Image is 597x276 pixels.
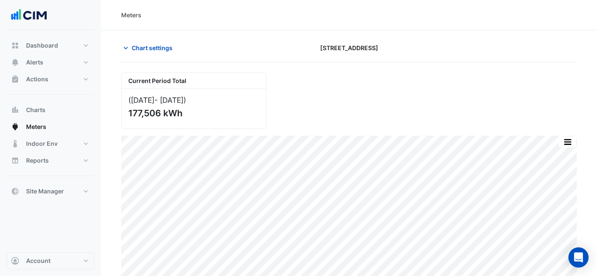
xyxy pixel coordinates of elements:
span: Charts [26,106,45,114]
span: [STREET_ADDRESS] [320,43,378,52]
span: Account [26,257,50,265]
button: Alerts [7,54,94,71]
button: Indoor Env [7,135,94,152]
button: Chart settings [121,40,178,55]
span: Reports [26,156,49,165]
app-icon: Alerts [11,58,19,67]
app-icon: Meters [11,123,19,131]
span: Site Manager [26,187,64,196]
app-icon: Actions [11,75,19,83]
div: 177,506 kWh [128,108,257,118]
button: Site Manager [7,183,94,200]
button: More Options [559,137,576,147]
button: Dashboard [7,37,94,54]
span: Dashboard [26,41,58,50]
app-icon: Reports [11,156,19,165]
div: Meters [121,11,141,19]
span: Meters [26,123,46,131]
button: Actions [7,71,94,88]
div: ([DATE] ) [128,96,259,105]
button: Charts [7,102,94,118]
app-icon: Site Manager [11,187,19,196]
span: - [DATE] [154,96,183,105]
span: Chart settings [132,43,172,52]
button: Meters [7,118,94,135]
app-icon: Charts [11,106,19,114]
button: Reports [7,152,94,169]
span: Actions [26,75,48,83]
img: Company Logo [10,7,48,24]
div: Current Period Total [122,73,266,89]
span: Indoor Env [26,139,58,148]
div: Open Intercom Messenger [568,247,589,268]
app-icon: Dashboard [11,41,19,50]
app-icon: Indoor Env [11,139,19,148]
button: Account [7,252,94,269]
span: Alerts [26,58,43,67]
